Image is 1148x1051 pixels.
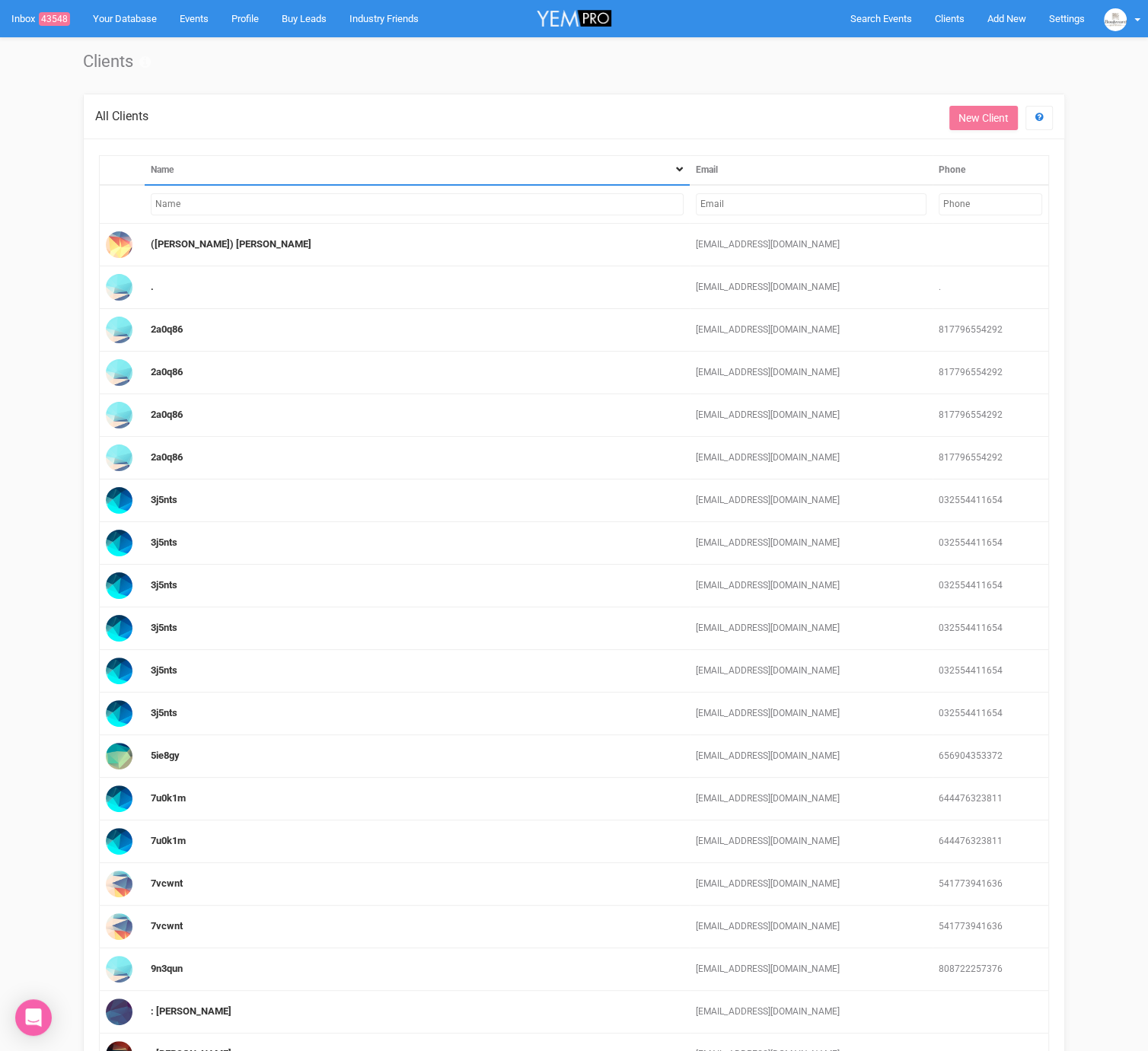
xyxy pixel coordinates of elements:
td: 032554411654 [933,479,1048,522]
a: 3j5nts [151,707,177,718]
td: [EMAIL_ADDRESS][DOMAIN_NAME] [690,224,933,266]
td: [EMAIL_ADDRESS][DOMAIN_NAME] [690,863,933,906]
img: Profile Image [106,615,132,642]
span: All Clients [95,109,148,123]
img: Profile Image [106,444,132,471]
td: [EMAIL_ADDRESS][DOMAIN_NAME] [690,948,933,991]
img: Profile Image [106,572,132,599]
img: Profile Image [106,998,132,1025]
img: Profile Image [106,402,132,428]
img: Profile Image [106,359,132,386]
td: 032554411654 [933,522,1048,565]
td: 817796554292 [933,309,1048,352]
td: [EMAIL_ADDRESS][DOMAIN_NAME] [690,266,933,309]
img: Profile Image [106,274,132,301]
span: 43548 [39,12,70,26]
td: [EMAIL_ADDRESS][DOMAIN_NAME] [690,394,933,437]
a: 3j5nts [151,579,177,591]
td: [EMAIL_ADDRESS][DOMAIN_NAME] [690,650,933,693]
td: 644476323811 [933,820,1048,863]
img: Profile Image [106,530,132,556]
span: Search Events [850,13,912,24]
img: Profile Image [106,871,132,897]
td: [EMAIL_ADDRESS][DOMAIN_NAME] [690,479,933,522]
td: [EMAIL_ADDRESS][DOMAIN_NAME] [690,906,933,948]
span: Add New [987,13,1026,24]
img: Profile Image [106,231,132,258]
a: 7vcwnt [151,920,183,932]
img: Profile Image [106,956,132,983]
a: 2a0q86 [151,409,183,420]
div: Open Intercom Messenger [15,999,52,1036]
a: : [PERSON_NAME] [151,1005,231,1017]
a: 7vcwnt [151,877,183,889]
a: ([PERSON_NAME]) [PERSON_NAME] [151,238,311,250]
td: 817796554292 [933,352,1048,394]
a: 2a0q86 [151,451,183,463]
th: Phone: activate to sort column ascending [933,155,1048,185]
td: [EMAIL_ADDRESS][DOMAIN_NAME] [690,309,933,352]
td: 032554411654 [933,565,1048,607]
img: Profile Image [106,317,132,343]
td: . [933,266,1048,309]
img: BGLogo.jpg [1104,8,1127,31]
td: [EMAIL_ADDRESS][DOMAIN_NAME] [690,991,933,1033]
input: Filter by Name [151,193,684,215]
td: 817796554292 [933,394,1048,437]
img: Profile Image [106,487,132,514]
a: 7u0k1m [151,835,186,846]
span: Clients [935,13,965,24]
a: 5ie8gy [151,750,180,761]
td: [EMAIL_ADDRESS][DOMAIN_NAME] [690,820,933,863]
a: 3j5nts [151,537,177,548]
td: [EMAIL_ADDRESS][DOMAIN_NAME] [690,735,933,778]
td: [EMAIL_ADDRESS][DOMAIN_NAME] [690,693,933,735]
td: 032554411654 [933,607,1048,650]
img: Profile Image [106,700,132,727]
td: 817796554292 [933,437,1048,479]
h1: Clients [83,53,1065,71]
a: New Client [949,106,1018,130]
a: 3j5nts [151,494,177,505]
td: [EMAIL_ADDRESS][DOMAIN_NAME] [690,437,933,479]
input: Filter by Phone [939,193,1042,215]
td: [EMAIL_ADDRESS][DOMAIN_NAME] [690,352,933,394]
th: Name: activate to sort column descending [145,155,690,185]
a: 7u0k1m [151,792,186,804]
a: . [151,281,154,292]
img: Profile Image [106,743,132,769]
img: Profile Image [106,913,132,940]
td: 541773941636 [933,906,1048,948]
a: 9n3qun [151,963,183,974]
input: Filter by Email [696,193,926,215]
a: 3j5nts [151,664,177,676]
td: 541773941636 [933,863,1048,906]
a: 3j5nts [151,622,177,633]
td: [EMAIL_ADDRESS][DOMAIN_NAME] [690,565,933,607]
td: [EMAIL_ADDRESS][DOMAIN_NAME] [690,607,933,650]
a: 2a0q86 [151,323,183,335]
th: Email: activate to sort column ascending [690,155,933,185]
td: 032554411654 [933,650,1048,693]
img: Profile Image [106,828,132,855]
td: 808722257376 [933,948,1048,991]
a: 2a0q86 [151,366,183,377]
td: 644476323811 [933,778,1048,820]
td: 032554411654 [933,693,1048,735]
td: [EMAIL_ADDRESS][DOMAIN_NAME] [690,778,933,820]
img: Profile Image [106,658,132,684]
td: 656904353372 [933,735,1048,778]
img: Profile Image [106,785,132,812]
td: [EMAIL_ADDRESS][DOMAIN_NAME] [690,522,933,565]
